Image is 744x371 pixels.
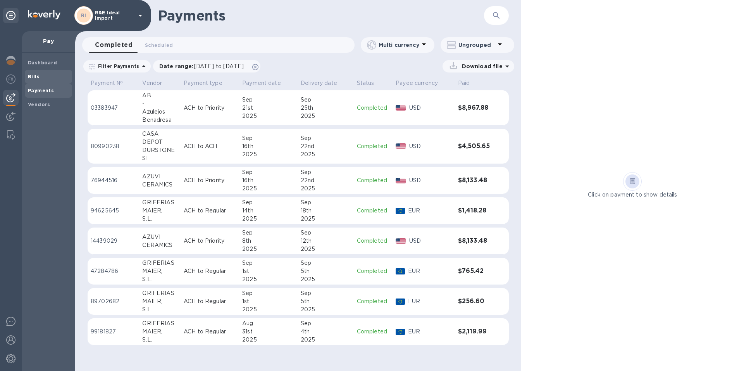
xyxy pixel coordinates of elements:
h3: $2,119.99 [458,328,492,335]
div: Sep [301,229,351,237]
div: 2025 [242,185,294,193]
div: AZUVI [142,233,177,241]
p: 03383947 [91,104,136,112]
div: GRIFERIAS [142,289,177,297]
p: ACH to Regular [184,297,236,305]
div: 5th [301,267,351,275]
div: 2025 [242,150,294,159]
p: Completed [357,267,389,275]
img: Logo [28,10,60,19]
span: Payee currency [396,79,448,87]
p: Click on payment to show details [588,191,677,199]
div: 2025 [301,150,351,159]
div: 2025 [242,336,294,344]
p: Payment № [91,79,123,87]
div: 2025 [301,112,351,120]
b: Payments [28,88,54,93]
p: EUR [408,207,452,215]
div: 2025 [301,185,351,193]
div: 2025 [242,305,294,314]
div: Aug [242,319,294,328]
p: 14439029 [91,237,136,245]
div: 2025 [242,245,294,253]
img: USD [396,105,406,110]
p: Completed [357,237,389,245]
p: Completed [357,207,389,215]
h1: Payments [158,7,484,24]
div: Sep [301,259,351,267]
div: GRIFERIAS [142,259,177,267]
p: ACH to ACH [184,142,236,150]
p: Filter Payments [95,63,139,69]
div: 16th [242,176,294,185]
div: Date range:[DATE] to [DATE] [153,60,260,72]
img: USD [396,238,406,244]
img: Foreign exchange [6,74,15,84]
div: S.L. [142,215,177,223]
div: 21st [242,104,294,112]
span: Payment № [91,79,133,87]
div: DEPOT [142,138,177,146]
div: 16th [242,142,294,150]
p: USD [409,176,452,185]
p: EUR [408,328,452,336]
div: 5th [301,297,351,305]
img: USD [396,143,406,149]
h3: $765.42 [458,267,492,275]
h3: $256.60 [458,298,492,305]
span: Payment type [184,79,232,87]
div: CASA [142,130,177,138]
div: Sep [242,134,294,142]
div: 31st [242,328,294,336]
p: 76944516 [91,176,136,185]
div: 22nd [301,176,351,185]
div: 2025 [242,215,294,223]
div: Sep [242,198,294,207]
div: MAIER, [142,297,177,305]
h3: $8,133.48 [458,237,492,245]
div: CERAMICS [142,181,177,189]
span: Scheduled [145,41,173,49]
div: Unpin categories [3,8,19,23]
span: Vendor [142,79,172,87]
div: 2025 [301,245,351,253]
span: Payment date [242,79,291,87]
div: CERAMICS [142,241,177,249]
p: USD [409,142,452,150]
p: R&E Ideal Import [95,10,134,21]
div: DURSTONE [142,146,177,154]
p: USD [409,104,452,112]
h3: $8,133.48 [458,177,492,184]
p: 89702682 [91,297,136,305]
p: Completed [357,297,389,305]
div: S.L. [142,275,177,283]
div: 2025 [301,215,351,223]
span: Completed [95,40,133,50]
div: 2025 [301,336,351,344]
div: GRIFERIAS [142,198,177,207]
b: Dashboard [28,60,57,66]
div: Sep [242,96,294,104]
div: 25th [301,104,351,112]
p: ACH to Regular [184,328,236,336]
p: 99181827 [91,328,136,336]
div: 22nd [301,142,351,150]
p: ACH to Regular [184,267,236,275]
div: MAIER, [142,267,177,275]
div: Sep [242,168,294,176]
p: Date range : [159,62,248,70]
div: Azulejos [142,108,177,116]
p: Completed [357,142,389,150]
p: EUR [408,297,452,305]
div: GRIFERIAS [142,319,177,328]
p: Download file [459,62,503,70]
p: Completed [357,328,389,336]
div: AZUVI [142,173,177,181]
div: Sep [301,134,351,142]
div: Sep [301,319,351,328]
p: USD [409,237,452,245]
div: Sep [242,289,294,297]
p: Paid [458,79,470,87]
div: Sep [301,96,351,104]
div: 1st [242,297,294,305]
